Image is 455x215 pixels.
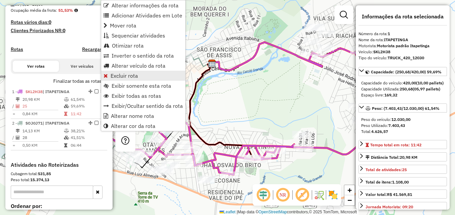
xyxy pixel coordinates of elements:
a: Tempo total em rota: 11:42 [359,140,447,149]
div: Capacidade Utilizada: [361,86,444,92]
span: Exibir somente esta rota [112,83,171,88]
span: Ocultar deslocamento [255,187,271,203]
em: Alterar sequência das rotas [88,89,92,93]
strong: 12.030,00 [391,117,410,122]
div: Jornada Motorista: 09:20 [366,204,413,210]
span: Sequenciar atividades [112,33,165,38]
div: Atividade não roteirizada - NILDA FERNANDES DE S [161,162,178,169]
li: Otimizar rota [101,41,185,51]
a: Zoom out [344,195,354,205]
div: Total: [361,129,444,135]
li: Excluir rota [101,71,185,81]
span: Inverter o sentido da rota [112,53,174,58]
span: | [237,210,238,214]
div: Valor total: [366,192,412,198]
h4: Rotas vários dias: [11,19,107,25]
span: − [347,196,352,204]
em: Alterar sequência das rotas [88,121,92,125]
img: GP7 ITAPETINGA [208,59,216,68]
i: Tempo total em rota [64,112,67,116]
h4: Informações da rota selecionada [359,13,447,20]
label: Ordenar por: [11,202,107,210]
td: 61,54% [70,96,104,103]
div: Atividade não roteirizada - BROTHERS BARBEARIA [317,45,334,51]
strong: (10,00 pallets) [416,80,444,85]
a: Exibir filtros [337,8,350,21]
a: OpenStreetMap [259,210,287,214]
span: 20,98 KM [400,155,417,160]
button: Ver rotas [13,61,59,72]
span: Alterar veículo da rota [112,63,166,68]
td: 06:44 [70,142,104,149]
img: Fluxo de ruas [314,190,324,200]
em: Finalizar rota [94,89,99,93]
strong: 51,53% [58,8,73,13]
li: Adicionar Atividades em Lote [101,10,185,20]
td: 11:42 [70,111,104,117]
td: 41,51% [70,134,104,141]
span: SKL2H38 [25,89,43,94]
a: Capacidade: (250,68/420,00) 59,69% [359,67,447,76]
span: | ITAPETINGA [43,121,69,126]
li: Exibir/Ocultar sentido da rota [101,101,185,111]
strong: 4.626,57 [371,129,388,134]
span: Exibir/Ocultar sentido da rota [112,103,183,109]
i: Tempo total em rota [64,143,67,147]
span: Ocupação média da frota: [11,8,57,13]
strong: 250,68 [400,86,413,91]
span: | ITAPETINGA [43,89,69,94]
h4: Recargas: 1 [82,47,107,52]
div: Distância Total: [366,154,417,160]
td: / [12,134,15,141]
em: Opções [101,89,105,93]
em: Finalizar rota [94,121,99,125]
strong: 7.403,43 [388,123,405,128]
span: Otimizar rota [112,43,144,48]
td: 38,21% [70,128,104,134]
a: Total de itens:1.108,00 [359,177,447,186]
span: 1 - [12,89,69,94]
strong: 420,00 [403,80,416,85]
div: Atividade não roteirizada - WILLIAM MOTA NERY [314,54,331,61]
td: = [12,111,15,117]
div: Motorista: [359,43,447,49]
div: Atividade não roteirizada - KEILA NOGUEIRA SANTO [148,166,165,172]
a: Valor total:R$ 41.569,81 [359,190,447,199]
span: Capacidade: (250,68/420,00) 59,69% [371,69,442,74]
span: + [347,186,352,194]
i: Total de Atividades [16,104,20,108]
td: = [12,142,15,149]
td: 14,13 KM [22,128,64,134]
a: Leaflet [219,210,236,214]
strong: Motorista padrão Itapetinga [377,43,430,48]
div: Tipo do veículo: [359,55,447,61]
div: Atividade não roteirizada - CLEIDIANE DOS SANTOS [153,167,170,173]
span: SOJ0J71 [25,121,43,126]
li: Alterar informações da rota [101,0,185,10]
a: Distância Total:20,98 KM [359,152,447,161]
div: Veículo: [359,49,447,55]
div: Atividade não roteirizada - NILDA FERNANDES DE S [164,161,180,168]
span: Alterar nome rota [111,113,154,119]
li: Sequenciar atividades [101,30,185,41]
strong: 0 [63,27,65,33]
div: Atividade não roteirizada - 53.621.969 EDNILDO D [307,24,323,30]
span: Peso do veículo: [361,117,410,122]
li: Inverter o sentido da rota [101,51,185,61]
div: Atividade não roteirizada - ADRIANO SANTANA PACH [304,38,320,45]
i: Distância Total [16,129,20,133]
span: Total de atividades: [366,167,407,172]
strong: TRUCK_420_12030 [388,55,424,60]
strong: 531,85 [38,171,51,176]
div: Atividade não roteirizada - ROSIMEIRE LOPES [197,177,214,184]
label: Finalizar todas as rotas [53,78,107,85]
i: Distância Total [16,97,20,101]
h4: Rotas [11,47,23,52]
div: Peso: (7.403,43/12.030,00) 61,54% [359,114,447,137]
div: Número da rota: [359,31,447,37]
strong: 25 [402,167,407,172]
a: Jornada Motorista: 09:20 [359,202,447,211]
li: Alterar cor da rota [101,121,185,131]
strong: (05,97 pallets) [413,86,440,91]
button: Ver veículos [59,61,105,72]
